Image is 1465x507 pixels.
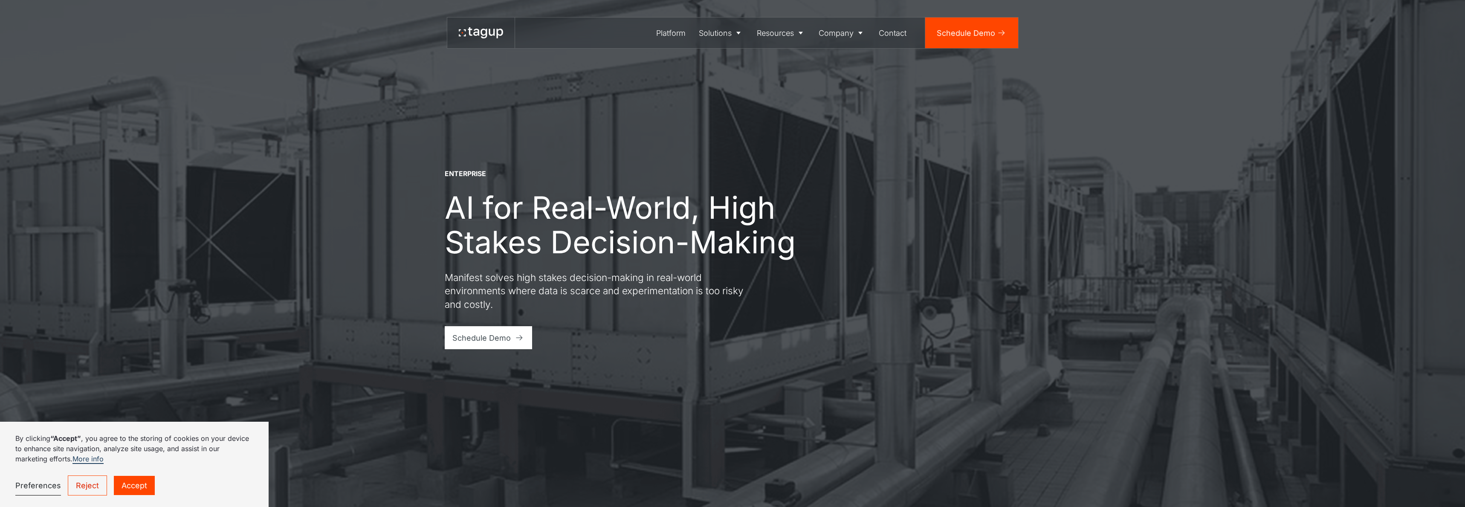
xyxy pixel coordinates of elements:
[656,27,686,39] div: Platform
[872,17,913,48] a: Contact
[692,17,750,48] a: Solutions
[445,190,803,259] h1: AI for Real-World, High Stakes Decision-Making
[699,27,732,39] div: Solutions
[445,169,486,179] div: ENTERPRISE
[114,476,155,495] a: Accept
[649,17,692,48] a: Platform
[925,17,1018,48] a: Schedule Demo
[819,27,854,39] div: Company
[68,475,107,495] a: Reject
[15,433,253,464] p: By clicking , you agree to the storing of cookies on your device to enhance site navigation, anal...
[50,434,81,443] strong: “Accept”
[879,27,906,39] div: Contact
[757,27,794,39] div: Resources
[445,271,752,311] p: Manifest solves high stakes decision-making in real-world environments where data is scarce and e...
[72,455,104,464] a: More info
[445,326,532,349] a: Schedule Demo
[750,17,812,48] a: Resources
[452,332,511,344] div: Schedule Demo
[812,17,872,48] a: Company
[15,476,61,495] a: Preferences
[937,27,995,39] div: Schedule Demo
